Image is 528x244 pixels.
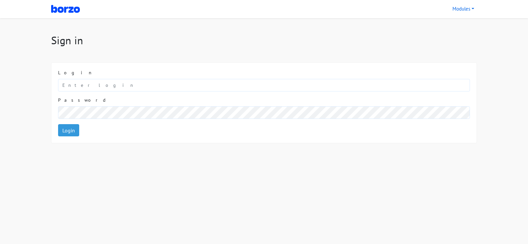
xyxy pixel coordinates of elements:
[58,97,106,104] label: Password
[58,79,470,91] input: Enter login
[450,3,477,16] a: Modules
[58,69,95,76] label: Login
[51,4,80,14] img: Borzo - Fast and flexible intra-city delivery for businesses and individuals
[51,34,477,47] h1: Sign in
[58,124,79,137] a: Login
